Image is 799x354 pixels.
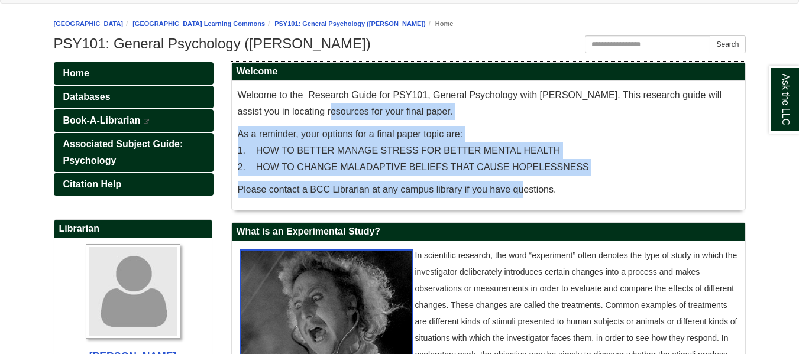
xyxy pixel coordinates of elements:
h2: What is an Experimental Study? [232,223,745,241]
span: Book-A-Librarian [63,115,141,125]
button: Search [710,35,745,53]
a: Associated Subject Guide: Psychology [54,133,214,172]
a: Databases [54,86,214,108]
a: Citation Help [54,173,214,196]
a: Book-A-Librarian [54,109,214,132]
span: Please contact a BCC Librarian at any campus library if you have questions. [238,184,557,194]
h2: Welcome [232,63,745,81]
a: PSY101: General Psychology ([PERSON_NAME]) [274,20,426,27]
a: [GEOGRAPHIC_DATA] [54,20,124,27]
nav: breadcrumb [54,18,746,30]
span: As a reminder, your options for a final paper topic are: 1. HOW TO BETTER MANAGE STRESS FOR BETTE... [238,129,589,172]
img: Profile Photo [86,244,180,339]
h1: PSY101: General Psychology ([PERSON_NAME]) [54,35,746,52]
span: Databases [63,92,111,102]
span: Welcome to the Research Guide for PSY101, General Psychology with [PERSON_NAME]. This research gu... [238,90,722,116]
h2: Librarian [54,220,212,238]
li: Home [426,18,454,30]
a: Home [54,62,214,85]
a: [GEOGRAPHIC_DATA] Learning Commons [132,20,265,27]
span: Home [63,68,89,78]
i: This link opens in a new window [143,119,150,124]
span: Associated Subject Guide: Psychology [63,139,183,165]
span: Citation Help [63,179,122,189]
